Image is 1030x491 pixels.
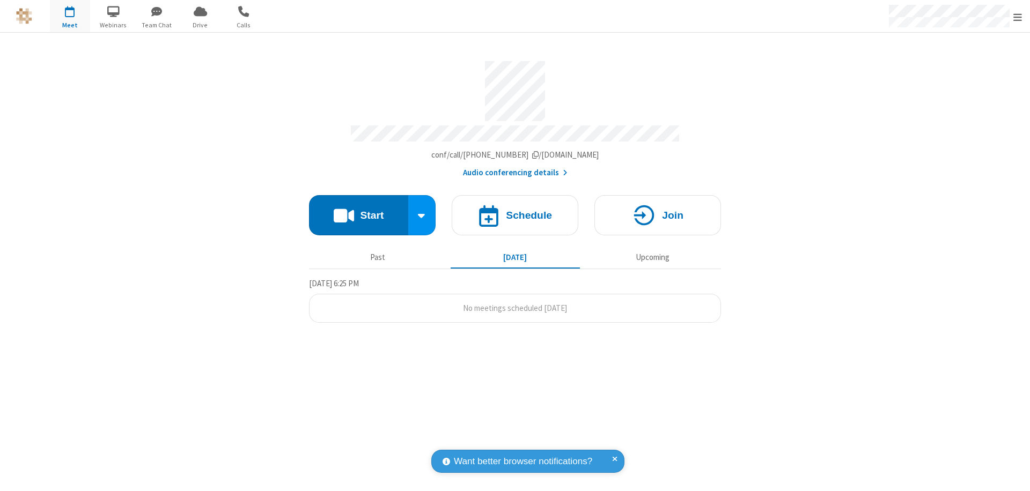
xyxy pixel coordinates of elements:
[93,20,134,30] span: Webinars
[16,8,32,24] img: QA Selenium DO NOT DELETE OR CHANGE
[313,247,443,267] button: Past
[1003,463,1022,483] iframe: Chat
[588,247,717,267] button: Upcoming
[309,195,408,235] button: Start
[594,195,721,235] button: Join
[431,150,599,160] span: Copy my meeting room link
[309,278,359,288] span: [DATE] 6:25 PM
[506,210,552,220] h4: Schedule
[360,210,384,220] h4: Start
[452,195,578,235] button: Schedule
[309,277,721,323] section: Today's Meetings
[463,167,568,179] button: Audio conferencing details
[662,210,683,220] h4: Join
[463,303,567,313] span: No meetings scheduled [DATE]
[408,195,436,235] div: Start conference options
[431,149,599,161] button: Copy my meeting room linkCopy my meeting room link
[451,247,580,267] button: [DATE]
[454,455,592,468] span: Want better browser notifications?
[50,20,90,30] span: Meet
[137,20,177,30] span: Team Chat
[224,20,264,30] span: Calls
[309,53,721,179] section: Account details
[180,20,220,30] span: Drive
